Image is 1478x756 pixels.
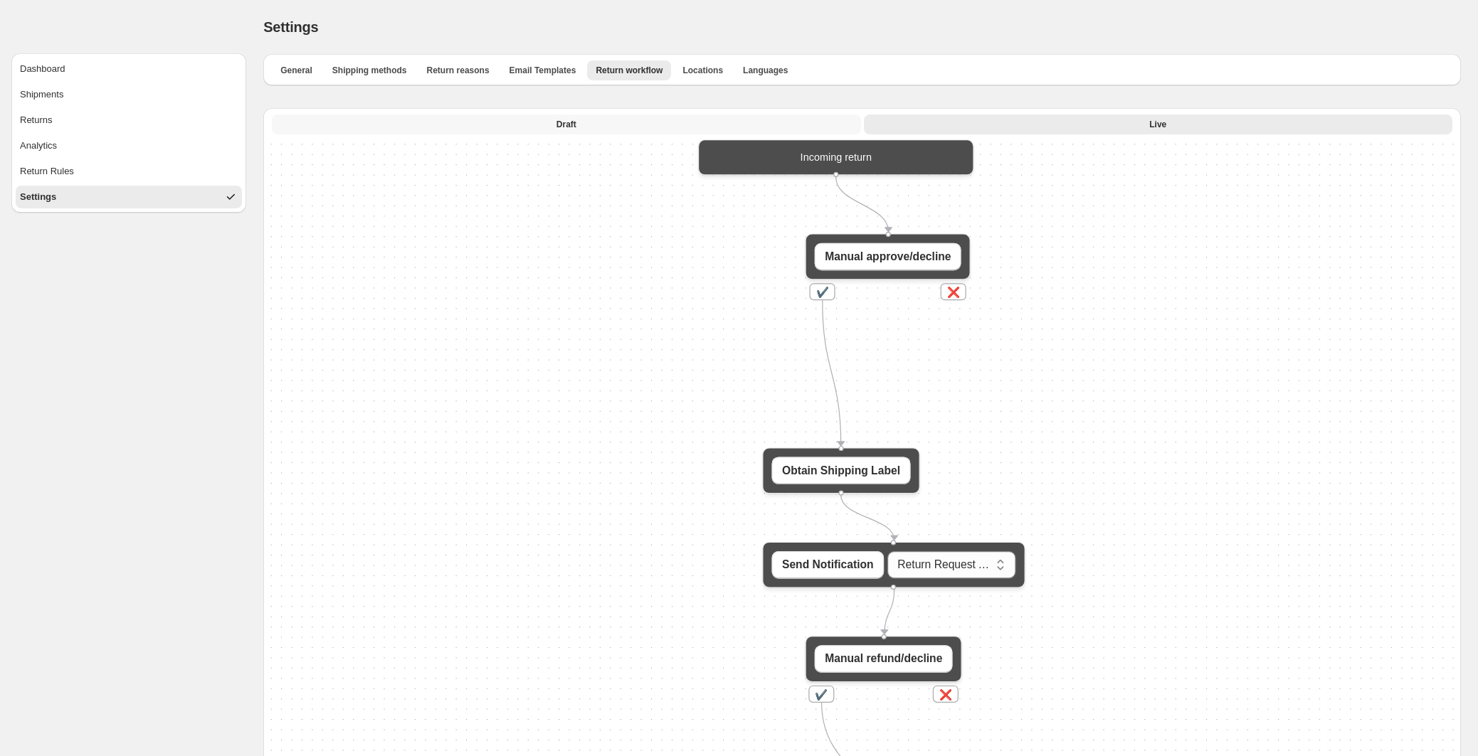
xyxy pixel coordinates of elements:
div: Manual approve/decline✔️❌ [806,233,971,279]
div: Shipments [20,87,63,102]
span: Languages [743,65,788,76]
button: Send Notification [772,551,885,579]
div: Returns [20,113,53,127]
span: Settings [263,19,318,35]
span: General [280,65,312,76]
span: Live [1149,119,1166,130]
button: Dashboard [16,58,242,80]
div: Obtain Shipping Label [762,447,919,494]
button: Returns [16,109,242,132]
span: Manual approve/decline [825,248,951,265]
g: Edge from 9a827cfa-a444-4982-82df-eb187488bf44 to 4c0ab47e-078b-4533-ab54-f0f9f915cb86 [885,590,894,634]
div: Settings [20,190,56,204]
button: Manual refund/decline [815,645,953,673]
div: Dashboard [20,62,65,76]
span: Email Templates [510,65,576,76]
button: Live version [864,115,1452,134]
span: Locations [682,65,723,76]
button: Analytics [16,134,242,157]
span: Shipping methods [332,65,407,76]
div: Return Rules [20,164,74,179]
div: Incoming return [698,139,974,176]
button: Obtain Shipping Label [772,457,911,485]
button: Return Rules [16,160,242,183]
span: Return workflow [596,65,663,76]
div: Analytics [20,139,57,153]
button: Shipments [16,83,242,106]
span: Send Notification [782,556,874,573]
span: Return reasons [427,65,490,76]
g: Edge from default_flag to d40bdf33-071f-486a-b4d6-bd318f8da28e [823,300,841,446]
div: Manual refund/decline✔️❌ [806,636,963,682]
g: Edge from d40bdf33-071f-486a-b4d6-bd318f8da28e to 9a827cfa-a444-4982-82df-eb187488bf44 [841,496,894,541]
div: Send Notification [762,542,1025,588]
button: Draft version [272,115,860,134]
span: Draft [556,119,576,130]
div: Incoming return [707,149,964,166]
button: Settings [16,186,242,208]
button: Manual approve/decline [815,243,961,271]
g: Edge from default_start to default_flag [836,177,889,232]
span: Manual refund/decline [825,651,942,668]
span: Obtain Shipping Label [782,462,900,479]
